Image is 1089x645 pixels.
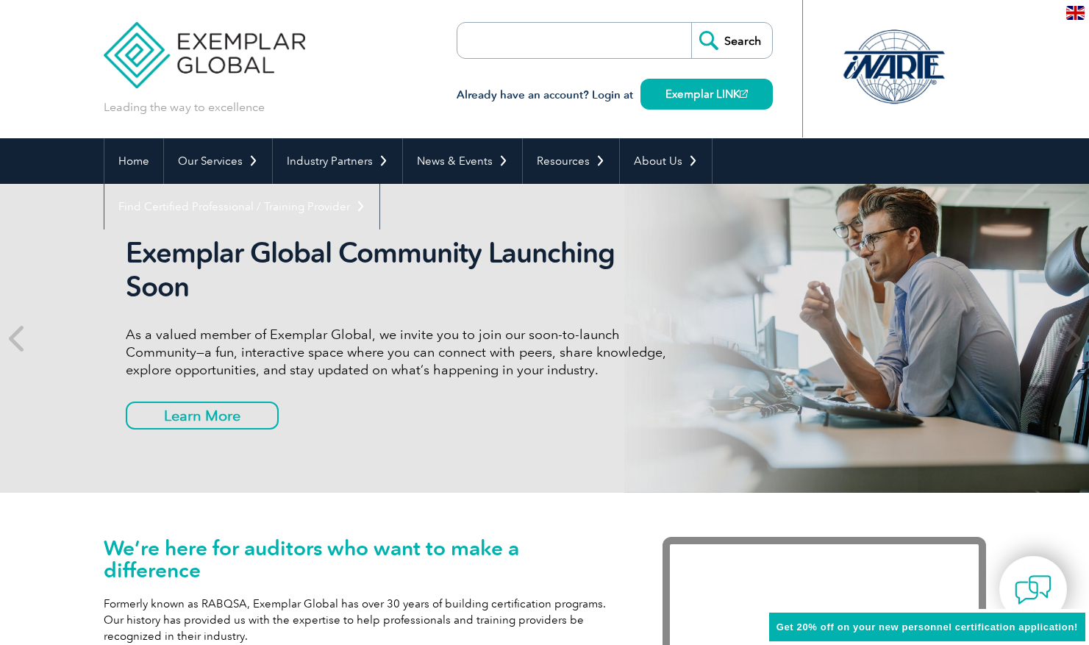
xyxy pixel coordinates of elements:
a: Industry Partners [273,138,402,184]
img: open_square.png [740,90,748,98]
a: Resources [523,138,619,184]
img: en [1066,6,1085,20]
a: Our Services [164,138,272,184]
a: Home [104,138,163,184]
h2: Exemplar Global Community Launching Soon [126,236,677,304]
a: Learn More [126,402,279,430]
p: Formerly known as RABQSA, Exemplar Global has over 30 years of building certification programs. O... [104,596,618,644]
h3: Already have an account? Login at [457,86,773,104]
a: Exemplar LINK [640,79,773,110]
a: Find Certified Professional / Training Provider [104,184,379,229]
input: Search [691,23,772,58]
img: contact-chat.png [1015,571,1051,608]
a: News & Events [403,138,522,184]
p: Leading the way to excellence [104,99,265,115]
h1: We’re here for auditors who want to make a difference [104,537,618,581]
p: As a valued member of Exemplar Global, we invite you to join our soon-to-launch Community—a fun, ... [126,326,677,379]
a: About Us [620,138,712,184]
span: Get 20% off on your new personnel certification application! [776,621,1078,632]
